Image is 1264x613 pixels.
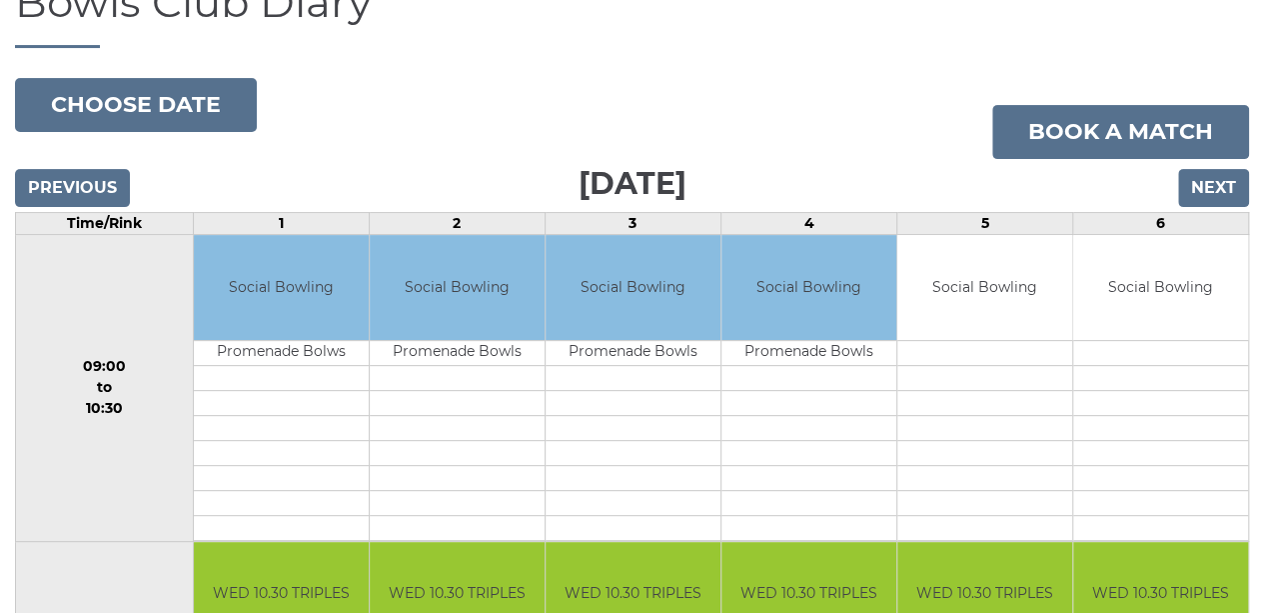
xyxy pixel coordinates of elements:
td: 5 [896,213,1072,235]
td: Social Bowling [194,235,369,340]
td: 3 [545,213,720,235]
td: Social Bowling [1073,235,1248,340]
a: Book a match [992,105,1249,159]
input: Previous [15,169,130,207]
td: Social Bowling [546,235,720,340]
input: Next [1178,169,1249,207]
td: 4 [720,213,896,235]
td: 09:00 to 10:30 [16,235,194,542]
td: 6 [1072,213,1248,235]
td: 1 [193,213,369,235]
td: Social Bowling [721,235,896,340]
td: Promenade Bowls [721,340,896,365]
td: Promenade Bowls [370,340,545,365]
td: Promenade Bolws [194,340,369,365]
td: Time/Rink [16,213,194,235]
td: Promenade Bowls [546,340,720,365]
button: Choose date [15,78,257,132]
td: 2 [369,213,545,235]
td: Social Bowling [370,235,545,340]
td: Social Bowling [897,235,1072,340]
